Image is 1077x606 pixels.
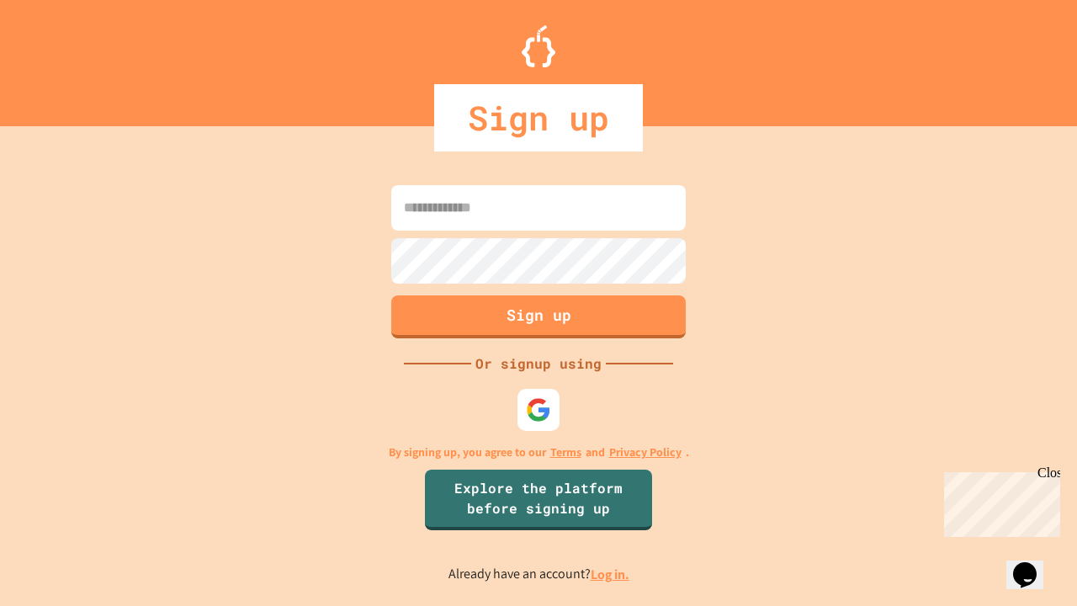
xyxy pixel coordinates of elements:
[937,465,1060,537] iframe: chat widget
[425,470,652,530] a: Explore the platform before signing up
[391,295,686,338] button: Sign up
[609,444,682,461] a: Privacy Policy
[471,353,606,374] div: Or signup using
[550,444,581,461] a: Terms
[448,564,629,585] p: Already have an account?
[389,444,689,461] p: By signing up, you agree to our and .
[7,7,116,107] div: Chat with us now!Close
[434,84,643,151] div: Sign up
[1006,539,1060,589] iframe: chat widget
[591,566,629,583] a: Log in.
[522,25,555,67] img: Logo.svg
[526,397,551,423] img: google-icon.svg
